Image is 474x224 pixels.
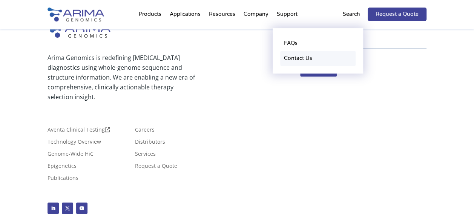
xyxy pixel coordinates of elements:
[48,22,111,38] img: Arima-Genomics-logo
[48,139,101,147] a: Technology Overview
[76,203,87,214] a: Follow on Youtube
[48,151,94,160] a: Genome-Wide HiC
[48,127,110,135] a: Aventa Clinical Testing
[48,163,77,172] a: Epigenetics
[280,36,356,51] a: FAQs
[62,203,73,214] a: Follow on X
[368,8,426,21] a: Request a Quote
[135,163,177,172] a: Request a Quote
[280,51,356,66] a: Contact Us
[48,203,59,214] a: Follow on LinkedIn
[300,32,426,89] iframe: Form 0
[135,139,165,147] a: Distributors
[135,151,156,160] a: Services
[48,53,199,102] p: Arima Genomics is redefining [MEDICAL_DATA] diagnostics using whole-genome sequence and structure...
[48,175,78,184] a: Publications
[135,127,155,135] a: Careers
[48,8,104,21] img: Arima-Genomics-logo
[343,9,360,19] p: Search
